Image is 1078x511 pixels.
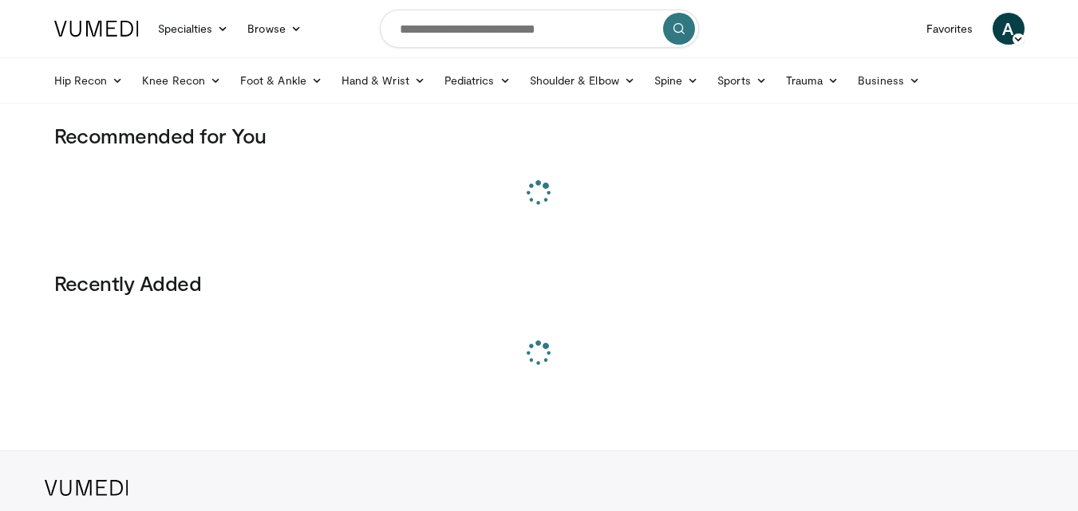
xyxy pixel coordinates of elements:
[238,13,311,45] a: Browse
[54,123,1025,148] h3: Recommended for You
[132,65,231,96] a: Knee Recon
[520,65,645,96] a: Shoulder & Elbow
[848,65,930,96] a: Business
[435,65,520,96] a: Pediatrics
[708,65,776,96] a: Sports
[45,480,128,496] img: VuMedi Logo
[776,65,849,96] a: Trauma
[645,65,708,96] a: Spine
[54,21,139,37] img: VuMedi Logo
[332,65,435,96] a: Hand & Wrist
[148,13,239,45] a: Specialties
[380,10,699,48] input: Search topics, interventions
[231,65,332,96] a: Foot & Ankle
[54,270,1025,296] h3: Recently Added
[917,13,983,45] a: Favorites
[45,65,133,96] a: Hip Recon
[993,13,1025,45] a: A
